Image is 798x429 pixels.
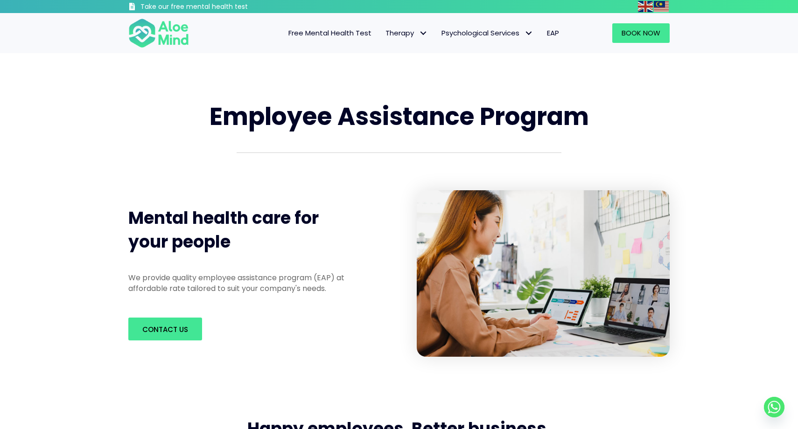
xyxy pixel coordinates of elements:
[638,1,653,12] img: en
[416,27,430,40] span: Therapy: submenu
[522,27,535,40] span: Psychological Services: submenu
[128,2,298,13] a: Take our free mental health test
[210,99,589,133] span: Employee Assistance Program
[128,272,361,294] p: We provide quality employee assistance program (EAP) at affordable rate tailored to suit your com...
[764,397,784,417] a: Whatsapp
[654,1,669,12] img: ms
[441,28,533,38] span: Psychological Services
[128,18,189,48] img: Aloe mind Logo
[638,1,654,12] a: English
[142,325,188,334] span: Contact us
[612,23,670,43] a: Book Now
[281,23,378,43] a: Free Mental Health Test
[434,23,540,43] a: Psychological ServicesPsychological Services: submenu
[540,23,566,43] a: EAP
[288,28,371,38] span: Free Mental Health Test
[128,206,319,253] span: Mental health care for your people
[654,1,670,12] a: Malay
[140,2,298,12] h3: Take our free mental health test
[622,28,660,38] span: Book Now
[378,23,434,43] a: TherapyTherapy: submenu
[385,28,427,38] span: Therapy
[547,28,559,38] span: EAP
[201,23,566,43] nav: Menu
[417,190,670,357] img: asian-laptop-talk-colleague
[128,318,202,340] a: Contact us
